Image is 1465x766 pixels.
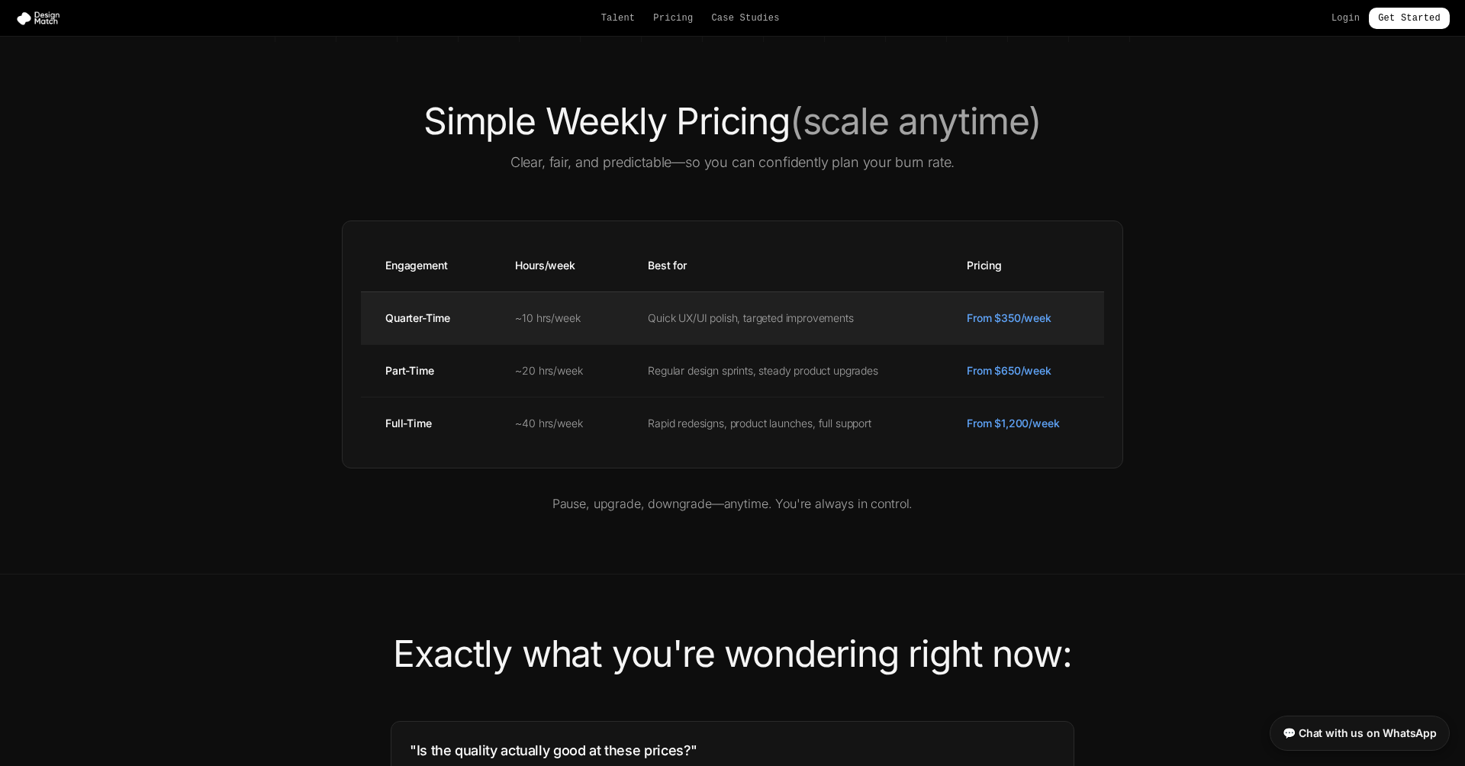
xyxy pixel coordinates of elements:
[410,740,1055,761] h3: " Is the quality actually good at these prices? "
[361,291,491,344] td: Quarter-Time
[942,397,1104,449] td: From $1,200/week
[942,344,1104,397] td: From $650/week
[361,397,491,449] td: Full-Time
[653,12,693,24] a: Pricing
[305,636,1160,672] h2: Exactly what you're wondering right now:
[790,98,1042,143] span: (scale anytime)
[623,344,942,397] td: Regular design sprints, steady product upgrades
[491,240,623,292] th: Hours/week
[623,397,942,449] td: Rapid redesigns, product launches, full support
[1270,716,1450,751] a: 💬 Chat with us on WhatsApp
[305,103,1160,140] h2: Simple Weekly Pricing
[361,344,491,397] td: Part-Time
[305,152,1160,173] p: Clear, fair, and predictable—so you can confidently plan your burn rate.
[361,240,491,292] th: Engagement
[491,397,623,449] td: ~40 hrs/week
[491,291,623,344] td: ~10 hrs/week
[601,12,636,24] a: Talent
[942,240,1104,292] th: Pricing
[623,240,942,292] th: Best for
[1331,12,1360,24] a: Login
[15,11,67,26] img: Design Match
[711,12,779,24] a: Case Studies
[942,291,1104,344] td: From $350/week
[623,291,942,344] td: Quick UX/UI polish, targeted improvements
[305,494,1160,513] p: Pause, upgrade, downgrade—anytime. You're always in control.
[1369,8,1450,29] a: Get Started
[491,344,623,397] td: ~20 hrs/week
